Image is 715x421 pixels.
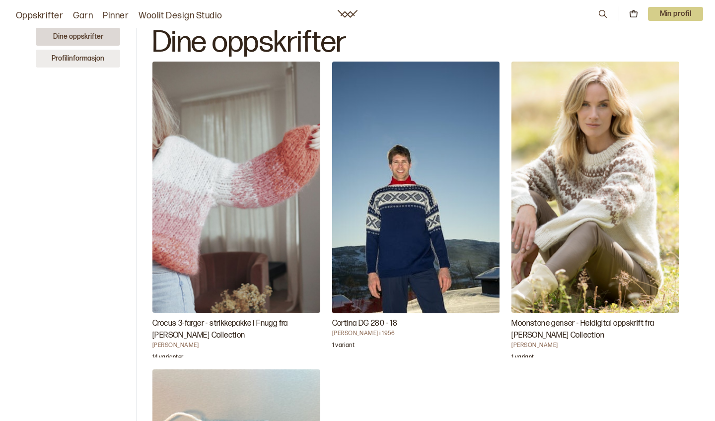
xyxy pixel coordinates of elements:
[648,7,704,21] button: User dropdown
[16,9,63,23] a: Oppskrifter
[152,62,320,357] a: Crocus 3-farger - strikkepakke i Fnugg fra Camilla Pihl Collection
[36,50,120,68] button: Profilinformasjon
[152,28,679,58] h1: Dine oppskrifter
[332,342,355,351] p: 1 variant
[73,9,93,23] a: Garn
[511,353,534,363] p: 1 variant
[332,62,500,313] img: Bitten Eriksen i 1956Cortina DG 280 - 18
[152,318,320,342] h3: Crocus 3-farger - strikkepakke i Fnugg fra [PERSON_NAME] Collection
[332,318,500,330] h3: Cortina DG 280 - 18
[103,9,129,23] a: Pinner
[152,353,183,363] p: 14 varianter
[152,62,320,313] img: Camilla PihlCrocus 3-farger - strikkepakke i Fnugg fra Camilla Pihl Collection
[139,9,222,23] a: Woolit Design Studio
[338,10,357,18] a: Woolit
[511,62,679,357] a: Moonstone genser - Heldigital oppskrift fra Camilla Pihl Collection
[648,7,704,21] p: Min profil
[152,342,320,350] h4: [PERSON_NAME]
[511,62,679,313] img: Camilla PihlMoonstone genser - Heldigital oppskrift fra Camilla Pihl Collection
[511,342,679,350] h4: [PERSON_NAME]
[511,318,679,342] h3: Moonstone genser - Heldigital oppskrift fra [PERSON_NAME] Collection
[36,28,120,46] button: Dine oppskrifter
[332,330,500,338] h4: [PERSON_NAME] i 1956
[332,62,500,357] a: Cortina DG 280 - 18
